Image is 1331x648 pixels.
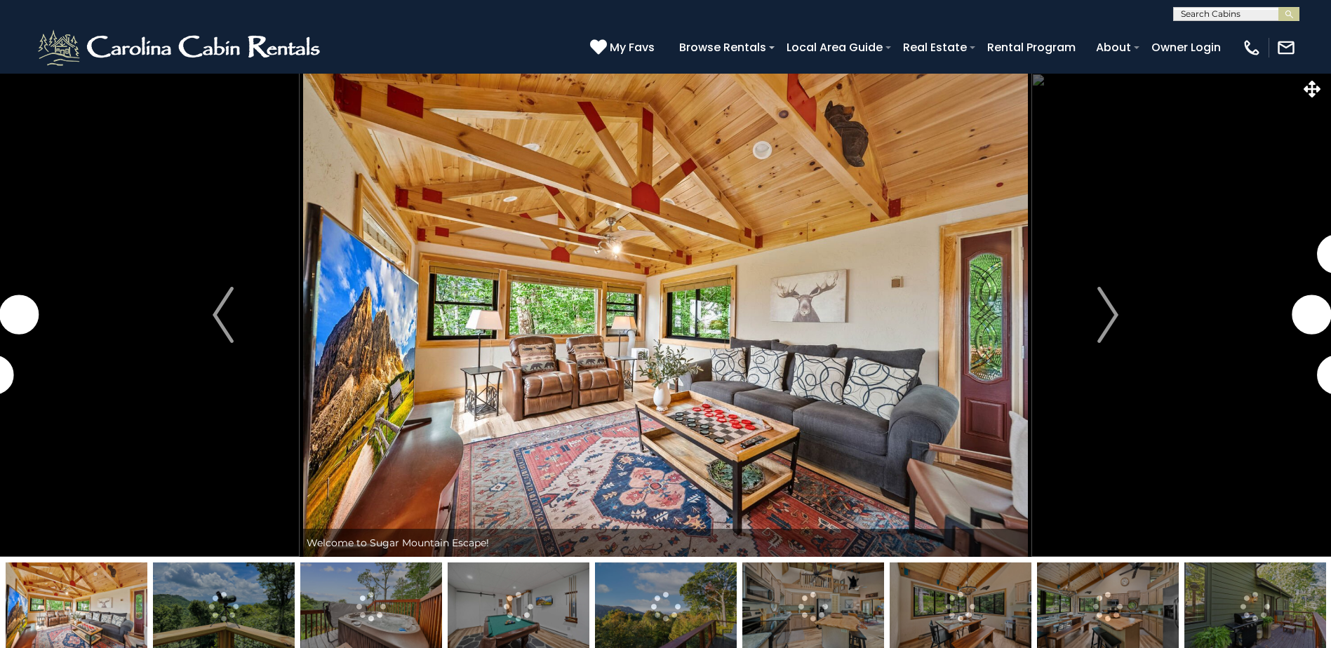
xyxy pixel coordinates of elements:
[35,27,326,69] img: White-1-2.png
[213,287,234,343] img: arrow
[1031,73,1184,557] button: Next
[980,35,1083,60] a: Rental Program
[1276,38,1296,58] img: mail-regular-white.png
[1089,35,1138,60] a: About
[300,529,1031,557] div: Welcome to Sugar Mountain Escape!
[780,35,890,60] a: Local Area Guide
[610,39,655,56] span: My Favs
[1144,35,1228,60] a: Owner Login
[1242,38,1262,58] img: phone-regular-white.png
[590,39,658,57] a: My Favs
[147,73,300,557] button: Previous
[1097,287,1118,343] img: arrow
[896,35,974,60] a: Real Estate
[672,35,773,60] a: Browse Rentals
